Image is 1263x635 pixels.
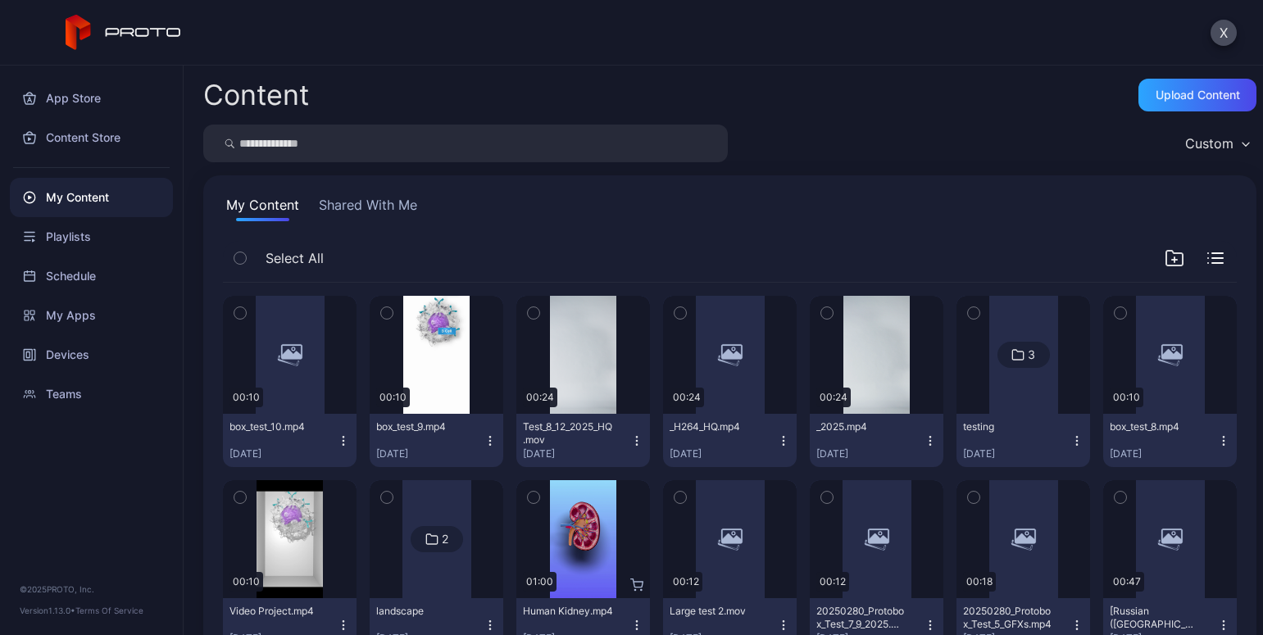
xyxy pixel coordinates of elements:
[663,414,797,467] button: _H264_HQ.mp4[DATE]
[523,420,613,447] div: Test_8_12_2025_HQ.mov
[20,583,163,596] div: © 2025 PROTO, Inc.
[523,605,613,618] div: Human Kidney.mp4
[1103,414,1237,467] button: box_test_8.mp4[DATE]
[370,414,503,467] button: box_test_9.mp4[DATE]
[229,447,337,460] div: [DATE]
[1110,447,1217,460] div: [DATE]
[956,414,1090,467] button: testing[DATE]
[10,256,173,296] a: Schedule
[10,178,173,217] a: My Content
[10,374,173,414] a: Teams
[1028,347,1035,362] div: 3
[1110,420,1200,433] div: box_test_8.mp4
[10,217,173,256] a: Playlists
[1138,79,1256,111] button: Upload Content
[1211,20,1237,46] button: X
[20,606,75,615] span: Version 1.13.0 •
[75,606,143,615] a: Terms Of Service
[670,420,760,433] div: _H264_HQ.mp4
[670,447,777,460] div: [DATE]
[1185,135,1233,152] div: Custom
[1110,605,1200,631] div: [Russian (Russia)] 20250280_Protobox_Test_13_Zach.mp4
[516,414,650,467] button: Test_8_12_2025_HQ.mov[DATE]
[1156,88,1240,102] div: Upload Content
[223,414,357,467] button: box_test_10.mp4[DATE]
[10,296,173,335] a: My Apps
[10,118,173,157] a: Content Store
[442,532,448,547] div: 2
[229,605,320,618] div: Video Project.mp4
[376,447,484,460] div: [DATE]
[376,420,466,433] div: box_test_9.mp4
[1177,125,1256,162] button: Custom
[963,420,1053,433] div: testing
[266,248,324,268] span: Select All
[670,605,760,618] div: Large test 2.mov
[963,605,1053,631] div: 20250280_Protobox_Test_5_GFXs.mp4
[229,420,320,433] div: box_test_10.mp4
[203,81,309,109] div: Content
[810,414,943,467] button: _2025.mp4[DATE]
[816,447,924,460] div: [DATE]
[316,195,420,221] button: Shared With Me
[816,605,906,631] div: 20250280_Protobox_Test_7_9_2025.mp4
[10,335,173,374] a: Devices
[376,605,466,618] div: landscape
[523,447,630,460] div: [DATE]
[223,195,302,221] button: My Content
[963,447,1070,460] div: [DATE]
[816,420,906,433] div: _2025.mp4
[10,79,173,118] a: App Store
